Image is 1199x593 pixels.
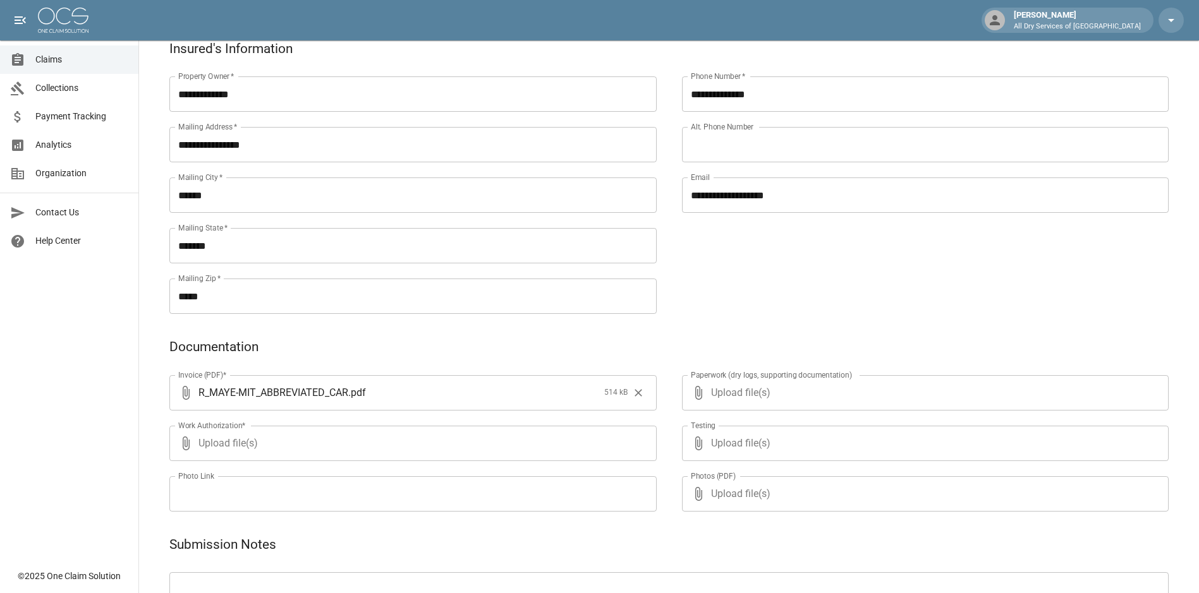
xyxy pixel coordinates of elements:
label: Mailing Zip [178,273,221,284]
label: Property Owner [178,71,234,81]
button: open drawer [8,8,33,33]
p: All Dry Services of [GEOGRAPHIC_DATA] [1014,21,1141,32]
label: Mailing Address [178,121,237,132]
span: Upload file(s) [198,426,623,461]
span: 514 kB [604,386,628,399]
span: Upload file(s) [711,476,1135,512]
span: Payment Tracking [35,110,128,123]
label: Photos (PDF) [691,470,736,481]
label: Phone Number [691,71,745,81]
label: Photo Link [178,470,214,481]
span: Analytics [35,138,128,152]
label: Work Authorization* [178,420,246,431]
span: Organization [35,167,128,180]
label: Mailing City [178,172,223,183]
span: Collections [35,81,128,95]
div: [PERSON_NAME] [1009,9,1146,32]
label: Testing [691,420,715,431]
label: Alt. Phone Number [691,121,753,132]
label: Mailing State [178,222,228,233]
span: Help Center [35,234,128,248]
span: R_MAYE-MIT_ABBREVIATED_CAR [198,385,348,400]
span: Upload file(s) [711,426,1135,461]
span: Upload file(s) [711,375,1135,410]
span: Contact Us [35,206,128,219]
label: Email [691,172,710,183]
button: Clear [629,383,648,402]
div: © 2025 One Claim Solution [18,570,121,582]
span: Claims [35,53,128,66]
label: Invoice (PDF)* [178,369,227,380]
img: ocs-logo-white-transparent.png [38,8,88,33]
span: . pdf [348,385,366,400]
label: Paperwork (dry logs, supporting documentation) [691,369,852,380]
